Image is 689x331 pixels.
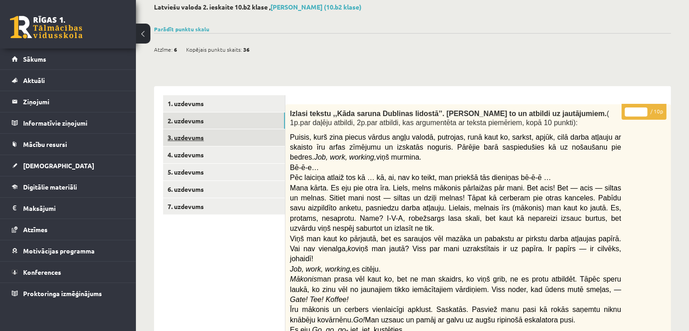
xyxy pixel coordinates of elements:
[352,265,381,273] span: es citēju.
[163,112,285,129] a: 2. uzdevums
[23,76,45,84] span: Aktuāli
[163,146,285,163] a: 4. uzdevums
[163,181,285,198] a: 6. uzdevums
[12,91,125,112] a: Ziņojumi
[154,43,173,56] span: Atzīme:
[290,110,607,117] span: Izlasi tekstu ,,Kāda saruna Dublinas lidostā’’. [PERSON_NAME] to un atbildi uz jautājumiem.
[12,70,125,91] a: Aktuāli
[12,49,125,69] a: Sākums
[290,275,317,283] span: Mākonis
[12,155,125,176] a: [DEMOGRAPHIC_DATA]
[23,112,125,133] legend: Informatīvie ziņojumi
[270,3,361,11] a: [PERSON_NAME] (10.b2 klase)
[163,129,285,146] a: 3. uzdevums
[23,198,125,219] legend: Maksājumi
[163,95,285,112] a: 1. uzdevums
[154,25,209,33] a: Parādīt punktu skalu
[186,43,242,56] span: Kopējais punktu skaits:
[290,296,348,303] i: Gate! Tee! Koffee!
[12,262,125,282] a: Konferences
[23,91,125,112] legend: Ziņojumi
[12,198,125,219] a: Maksājumi
[163,198,285,215] a: 7. uzdevums
[290,164,319,171] span: Bē-ē-e…
[314,153,376,161] i: Job, work, working,
[12,134,125,155] a: Mācību resursi
[353,316,365,324] i: Go!
[23,140,67,148] span: Mācību resursi
[290,306,621,323] span: Īru mākonis un cerbers vienlaicīgi apklust. Saskatās. Pasviež manu pasi kā rokās saņemtu niknu kn...
[290,265,352,273] span: Job, work, working,
[23,268,61,276] span: Konferences
[290,235,621,263] span: Viņš man kaut ko pārjautā, bet es saraujos vēl mazāka un pabakstu ar pirkstu darba atļaujas papīr...
[174,43,177,56] span: 6
[23,225,48,234] span: Atzīmes
[290,174,551,181] span: Pēc laiciņa atlaiž tos kā … kā, ai, nav ko teikt, man priekšā tās dieniņas bē-ē-ē …
[12,219,125,240] a: Atzīmes
[290,184,621,233] span: Mana kārta. Es eju pie otra īra. Liels, melns mākonis pārlaižas pār mani. Bet acis! Bet — acis — ...
[243,43,250,56] span: 36
[12,112,125,133] a: Informatīvie ziņojumi
[23,55,46,63] span: Sākums
[23,161,94,170] span: [DEMOGRAPHIC_DATA]
[23,289,102,297] span: Proktoringa izmēģinājums
[290,133,621,161] span: Puisis, kurš zina piecus vārdus angļu valodā, putrojas, runā kaut ko, sarkst, apjūk, cilā darba a...
[163,164,285,180] a: 5. uzdevums
[154,3,671,11] h2: Latviešu valoda 2. ieskaite 10.b2 klase ,
[10,16,82,39] a: Rīgas 1. Tālmācības vidusskola
[9,9,366,167] body: Bagātinātā teksta redaktors, wiswyg-editor-user-answer-47433913414780
[290,275,621,303] span: man prasa vēl kaut ko, bet ne man skaidrs, ko viņš grib, ne es protu atbildēt. Tāpēc speru laukā,...
[23,183,77,191] span: Digitālie materiāli
[12,240,125,261] a: Motivācijas programma
[622,104,666,120] p: / 10p
[347,245,355,253] i: ko
[12,176,125,197] a: Digitālie materiāli
[23,247,95,255] span: Motivācijas programma
[12,283,125,304] a: Proktoringa izmēģinājums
